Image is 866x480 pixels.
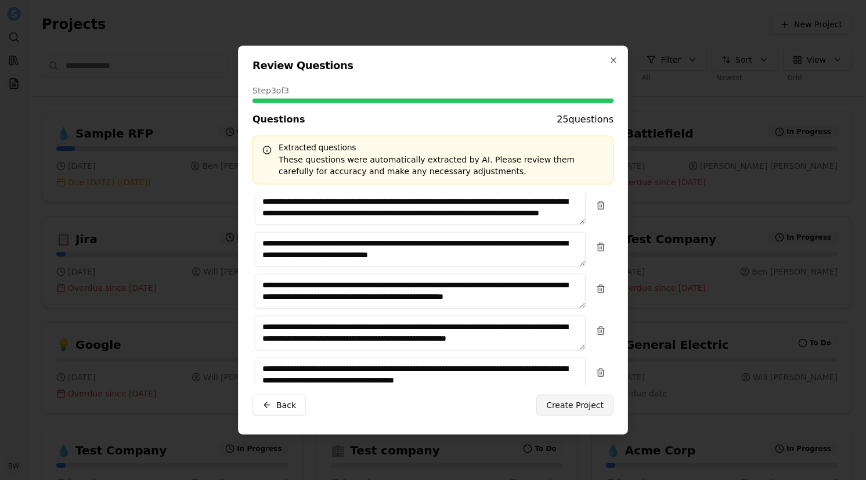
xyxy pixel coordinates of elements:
h2: Review Questions [252,60,614,70]
span: 25 questions [557,112,614,126]
span: Step 3 of 3 [252,84,289,96]
button: Create Project [536,395,614,416]
button: Back [252,395,306,416]
span: Back [276,399,296,411]
div: These questions were automatically extracted by AI. Please review them carefully for accuracy and... [262,153,604,176]
span: Create Project [546,399,604,411]
h5: Extracted questions [262,143,604,151]
span: Questions [252,112,305,126]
